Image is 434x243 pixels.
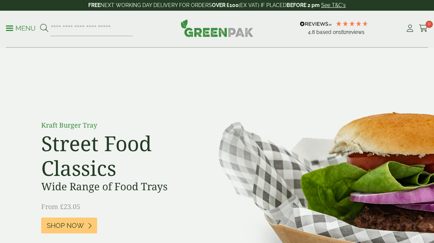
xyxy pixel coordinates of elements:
h2: Street Food Classics [41,131,207,180]
a: See T&C's [321,2,346,8]
span: From £23.05 [41,202,80,211]
img: REVIEWS.io [300,21,332,27]
i: Cart [419,25,428,32]
p: Kraft Burger Tray [41,120,207,130]
span: reviews [346,29,364,35]
span: 4.8 [308,29,316,35]
p: Menu [6,24,36,33]
span: Shop Now [47,222,84,230]
i: My Account [405,25,415,32]
h3: Wide Range of Food Trays [41,180,207,193]
strong: OVER £100 [212,2,239,8]
a: 0 [419,23,428,34]
img: GreenPak Supplies [181,19,253,37]
span: 182 [339,29,346,35]
a: Shop Now [41,218,97,233]
strong: BEFORE 2 pm [287,2,320,8]
a: Menu [6,24,36,31]
span: 0 [426,21,433,28]
div: 4.79 Stars [335,20,369,27]
strong: FREE [88,2,100,8]
span: Based on [316,29,339,35]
